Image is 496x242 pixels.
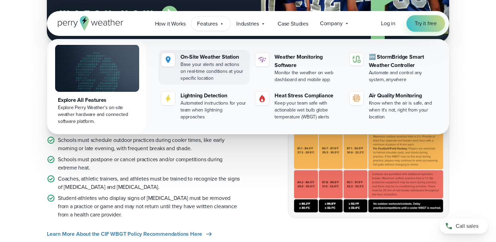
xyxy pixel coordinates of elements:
span: Features [197,20,218,28]
div: Air Quality Monitoring [369,91,435,100]
span: Case Studies [278,20,308,28]
div: Know when the air is safe, and when it's not, right from your location [369,100,435,120]
span: Industries [236,20,259,28]
span: Learn More About the CIF WBGT Policy Recommendations Here [47,230,202,238]
a: Try it free [406,15,445,32]
p: Schools must postpone or cancel practices and/or competitions during extreme heat. [58,155,242,172]
div: Heat Stress Compliance [275,91,341,100]
a: Air Quality Monitoring Know when the air is safe, and when it's not, right from your location [347,89,438,123]
a: 🆕 StormBridge Smart Weather Controller Automate and control any system, anywhere [347,50,438,86]
span: Try it free [415,19,437,28]
span: Company [320,19,343,28]
div: On-Site Weather Station [180,53,247,61]
div: Automate and control any system, anywhere [369,69,435,83]
div: Keep your team safe with actionable wet bulb globe temperature (WBGT) alerts [275,100,341,120]
img: lightning-icon.svg [164,94,172,103]
p: Coaches, athletic trainers, and athletes must be trained to recognize the signs of [MEDICAL_DATA]... [58,175,242,191]
a: On-Site Weather Station Base your alerts and actions on real-time conditions at your specific loc... [158,50,250,85]
div: Monitor the weather on web dashboard and mobile app [275,69,341,83]
a: Explore All Features Explore Perry Weather's on-site weather hardware and connected software plat... [48,40,146,133]
a: Weather Monitoring Software Monitor the weather on web dashboard and mobile app [252,50,344,86]
span: Call sales [456,222,478,230]
a: How it Works [149,17,192,31]
img: stormbridge-icon-V6.svg [352,56,361,63]
p: Schools must schedule outdoor practices during cooler times, like early morning or late evening, ... [58,136,242,153]
div: Lightning Detection [180,91,247,100]
span: How it Works [155,20,186,28]
div: Base your alerts and actions on real-time conditions at your specific location [180,61,247,82]
img: Location.svg [164,56,172,64]
img: aqi-icon.svg [352,94,361,103]
a: Heat Stress Compliance Keep your team safe with actionable wet bulb globe temperature (WBGT) alerts [252,89,344,123]
div: 🆕 StormBridge Smart Weather Controller [369,53,435,69]
a: Case Studies [272,17,314,31]
div: Automated instructions for your team when lightning approaches [180,100,247,120]
div: Explore All Features [58,96,136,104]
a: Lightning Detection Automated instructions for your team when lightning approaches [158,89,250,123]
img: CIF WBGT Policy Guidelines monitoring [288,85,449,217]
span: Log in [381,19,395,27]
a: Call sales [440,219,488,234]
div: Weather Monitoring Software [275,53,341,69]
a: Learn More About the CIF WBGT Policy Recommendations Here [47,230,213,238]
p: Student-athletes who display signs of [MEDICAL_DATA] must be removed from a practice or game and ... [58,194,242,219]
a: Log in [381,19,395,28]
img: software-icon.svg [258,56,266,64]
img: Gas.svg [258,94,266,103]
div: Explore Perry Weather's on-site weather hardware and connected software platform. [58,104,136,125]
